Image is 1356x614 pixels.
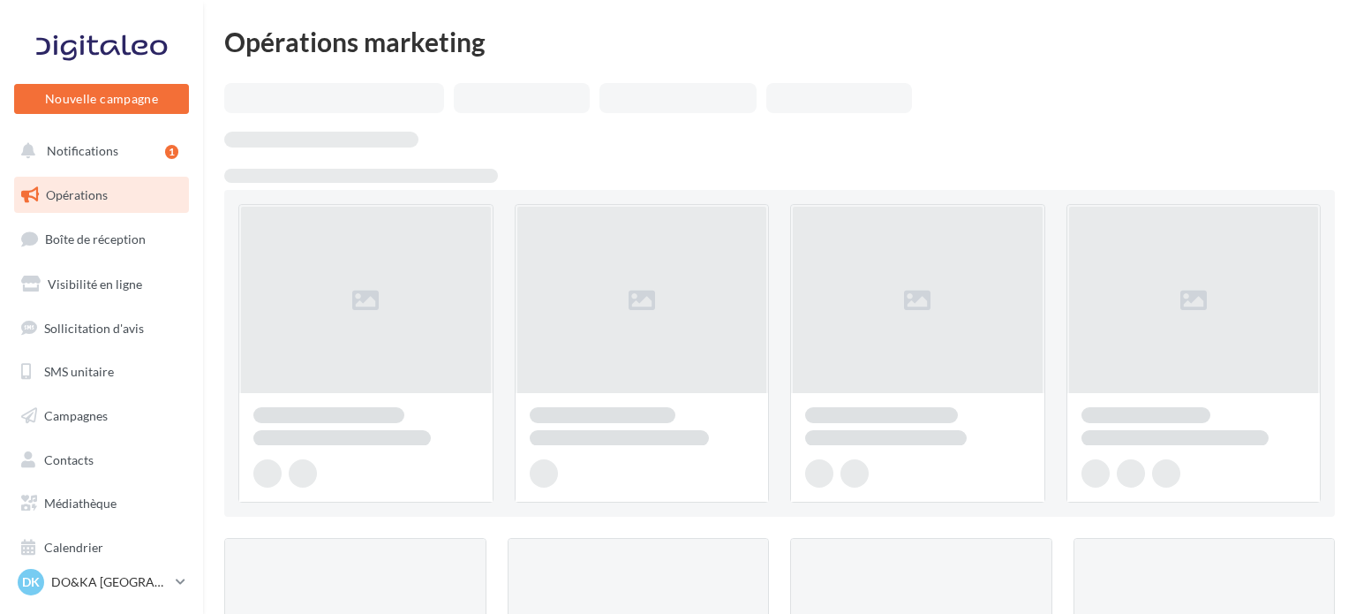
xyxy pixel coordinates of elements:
a: SMS unitaire [11,353,192,390]
span: DK [22,573,40,591]
span: Sollicitation d'avis [44,320,144,335]
p: DO&KA [GEOGRAPHIC_DATA] [51,573,169,591]
a: Calendrier [11,529,192,566]
a: Boîte de réception [11,220,192,258]
button: Nouvelle campagne [14,84,189,114]
a: Contacts [11,442,192,479]
a: Médiathèque [11,485,192,522]
span: Boîte de réception [45,231,146,246]
span: Notifications [47,143,118,158]
a: Visibilité en ligne [11,266,192,303]
span: Contacts [44,452,94,467]
a: Sollicitation d'avis [11,310,192,347]
button: Notifications 1 [11,133,185,170]
span: Opérations [46,187,108,202]
div: 1 [165,145,178,159]
div: Opérations marketing [224,28,1335,55]
span: Visibilité en ligne [48,277,142,292]
span: Calendrier [44,540,103,555]
a: DK DO&KA [GEOGRAPHIC_DATA] [14,565,189,599]
span: SMS unitaire [44,364,114,379]
a: Campagnes [11,398,192,435]
a: Opérations [11,177,192,214]
span: Médiathèque [44,496,117,511]
span: Campagnes [44,408,108,423]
